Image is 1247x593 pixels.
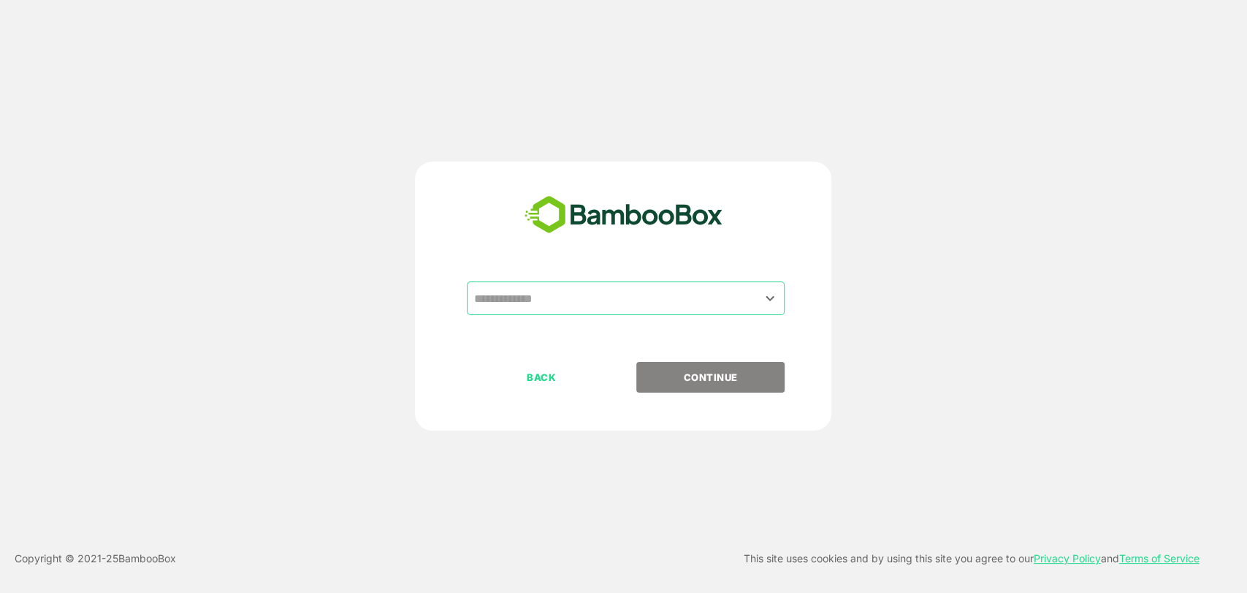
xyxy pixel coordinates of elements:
[468,369,614,385] p: BACK
[516,191,731,239] img: bamboobox
[636,362,785,393] button: CONTINUE
[638,369,784,385] p: CONTINUE
[1119,552,1200,564] a: Terms of Service
[744,550,1200,567] p: This site uses cookies and by using this site you agree to our and
[760,288,779,308] button: Open
[15,550,176,567] p: Copyright © 2021- 25 BambooBox
[1034,552,1101,564] a: Privacy Policy
[467,362,615,393] button: BACK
